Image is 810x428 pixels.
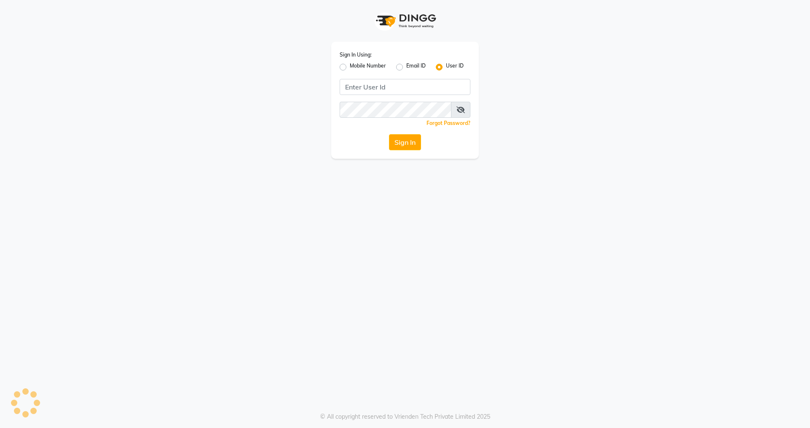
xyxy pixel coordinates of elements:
img: logo1.svg [371,8,439,33]
button: Sign In [389,134,421,150]
label: Mobile Number [350,62,386,72]
input: Username [340,79,470,95]
label: Email ID [406,62,426,72]
label: User ID [446,62,464,72]
label: Sign In Using: [340,51,372,59]
a: Forgot Password? [427,120,470,126]
input: Username [340,102,451,118]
